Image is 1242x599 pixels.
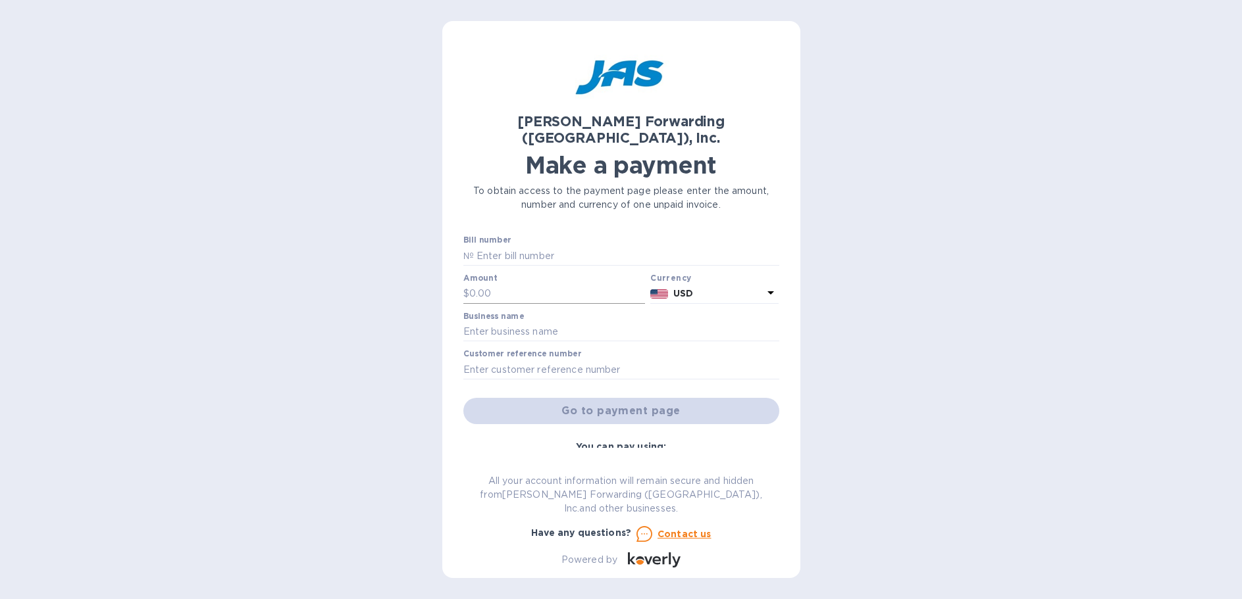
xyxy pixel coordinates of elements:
[658,529,712,539] u: Contact us
[463,184,779,212] p: To obtain access to the payment page please enter the amount, number and currency of one unpaid i...
[463,350,581,358] label: Customer reference number
[463,237,511,245] label: Bill number
[463,287,469,300] p: $
[474,246,779,266] input: Enter bill number
[463,312,524,320] label: Business name
[463,151,779,179] h1: Make a payment
[650,289,668,299] img: USD
[576,441,666,452] b: You can pay using:
[561,553,617,567] p: Powered by
[673,288,693,299] b: USD
[531,527,632,538] b: Have any questions?
[517,113,725,146] b: [PERSON_NAME] Forwarding ([GEOGRAPHIC_DATA]), Inc.
[463,322,779,342] input: Enter business name
[463,360,779,379] input: Enter customer reference number
[469,284,646,304] input: 0.00
[463,274,497,282] label: Amount
[650,273,691,283] b: Currency
[463,249,474,263] p: №
[463,474,779,515] p: All your account information will remain secure and hidden from [PERSON_NAME] Forwarding ([GEOGRA...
